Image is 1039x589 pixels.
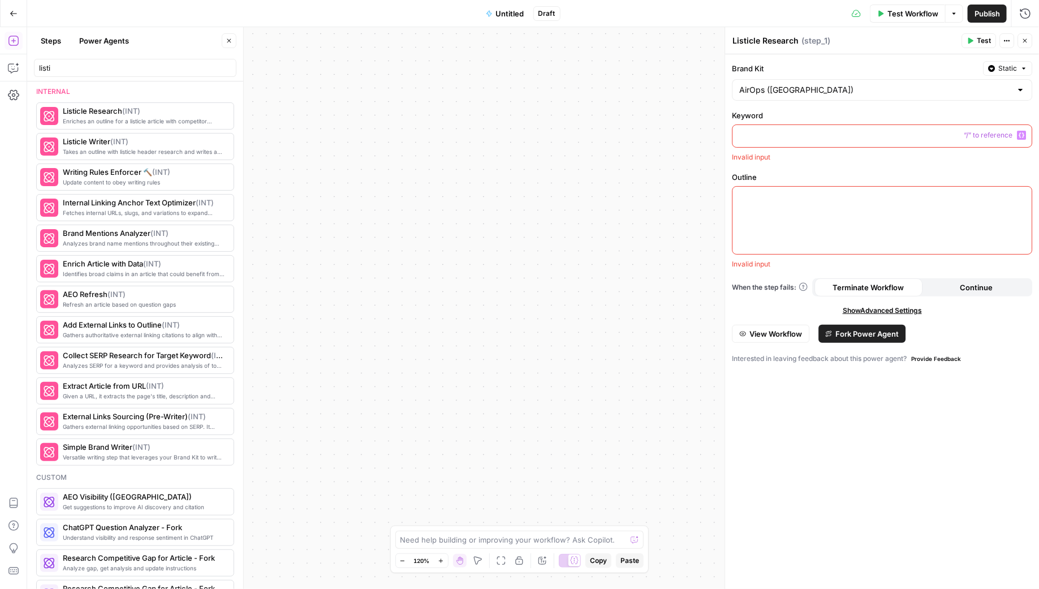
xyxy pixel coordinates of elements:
div: Internal [36,87,234,97]
span: AEO Visibility ([GEOGRAPHIC_DATA]) [63,491,225,502]
span: Test Workflow [887,8,938,19]
span: External Links Sourcing (Pre-Writer) [63,411,225,422]
span: Writing Rules Enforcer 🔨 [63,166,225,178]
span: 120% [414,556,430,565]
span: Update content to obey writing rules [63,178,225,187]
span: ( step_1 ) [802,35,831,46]
span: Publish [975,8,1000,19]
button: Steps [34,32,68,50]
span: ChatGPT Question Analyzer - Fork [63,522,225,533]
span: Gathers external linking opportunities based on SERP. It checks for exact accuracy and relevance. [63,422,225,431]
span: Untitled [496,8,524,19]
span: Given a URL, it extracts the page's title, description and body at once. [63,392,225,401]
span: ( INT ) [132,442,150,452]
span: Get suggestions to improve AI discovery and citation [63,502,225,511]
span: Takes an outline with listicle header research and writes a listicle article. [63,147,225,156]
span: ( INT ) [107,290,126,299]
div: Invalid input [732,259,1033,269]
div: Custom [36,472,234,483]
span: ( INT ) [196,198,214,207]
button: Static [984,61,1033,76]
span: Fetches internal URLs, slugs, and variations to expand anchor text options for the article writer. [63,208,225,217]
span: ( INT ) [152,167,170,177]
span: Versatile writing step that leverages your Brand Kit to write on-brand, well positioned copy. [63,453,225,462]
span: AEO Refresh [63,289,225,300]
span: Analyzes brand name mentions throughout their existing content - extracts patterns, frequency. [63,239,225,248]
span: View Workflow [750,328,803,339]
label: Brand Kit [732,63,979,74]
span: Refresh an article based on question gaps [63,300,225,309]
button: Continue [922,278,1031,296]
span: Add External Links to Outline [63,319,225,330]
span: ( INT ) [150,229,169,238]
button: Paste [616,553,644,568]
span: Brand Mentions Analyzer [63,227,225,239]
span: Static [999,63,1018,74]
button: Provide Feedback [907,352,966,366]
span: Listicle Research [63,105,225,117]
span: Draft [538,8,555,19]
div: Invalid input [732,152,1033,162]
span: Understand visibility and response sentiment in ChatGPT [63,533,225,542]
button: Test [962,33,997,48]
span: “/” to reference [960,131,1018,140]
span: ( INT ) [146,381,164,390]
span: Identifies broad claims in an article that could benefit from added statistics. [63,269,225,278]
textarea: Listicle Research [733,35,799,46]
label: Outline [732,171,1033,183]
label: Keyword [732,110,1033,121]
span: Simple Brand Writer [63,441,225,453]
span: Continue [960,282,993,293]
span: Gathers authoritative external linking citations to align with the provided Outline. [63,330,225,339]
span: Internal Linking Anchor Text Optimizer [63,197,225,208]
span: ( INT ) [122,106,140,115]
span: Extract Article from URL [63,380,225,392]
span: Fork Power Agent [836,328,899,339]
span: Collect SERP Research for Target Keyword [63,350,225,361]
div: Interested in leaving feedback about this power agent? [732,352,1033,366]
span: Research Competitive Gap for Article - Fork [63,552,225,564]
span: ( INT ) [143,259,161,268]
input: AirOps (Oshens) [740,84,1012,96]
button: Power Agents [72,32,136,50]
button: Fork Power Agent [819,325,906,343]
span: Show Advanced Settings [843,306,922,316]
span: Enriches an outline for a listicle article with competitor research. [63,117,225,126]
a: When the step fails: [732,282,808,293]
button: Publish [968,5,1007,23]
span: Terminate Workflow [833,282,904,293]
span: Analyze gap, get analysis and update instructions [63,564,225,573]
button: Test Workflow [870,5,945,23]
button: Copy [585,553,611,568]
span: Listicle Writer [63,136,225,147]
span: ( INT ) [162,320,180,329]
span: ( INT ) [188,412,206,421]
button: Untitled [479,5,531,23]
span: Analyzes SERP for a keyword and provides analysis of top-ranking pages. [63,361,225,370]
span: Copy [590,556,607,566]
span: Test [977,36,991,46]
span: ( INT ) [211,351,229,360]
span: Paste [620,556,639,566]
input: Search steps [39,62,231,74]
button: View Workflow [732,325,810,343]
span: ( INT ) [110,137,128,146]
span: Enrich Article with Data [63,258,225,269]
span: Provide Feedback [912,354,962,363]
